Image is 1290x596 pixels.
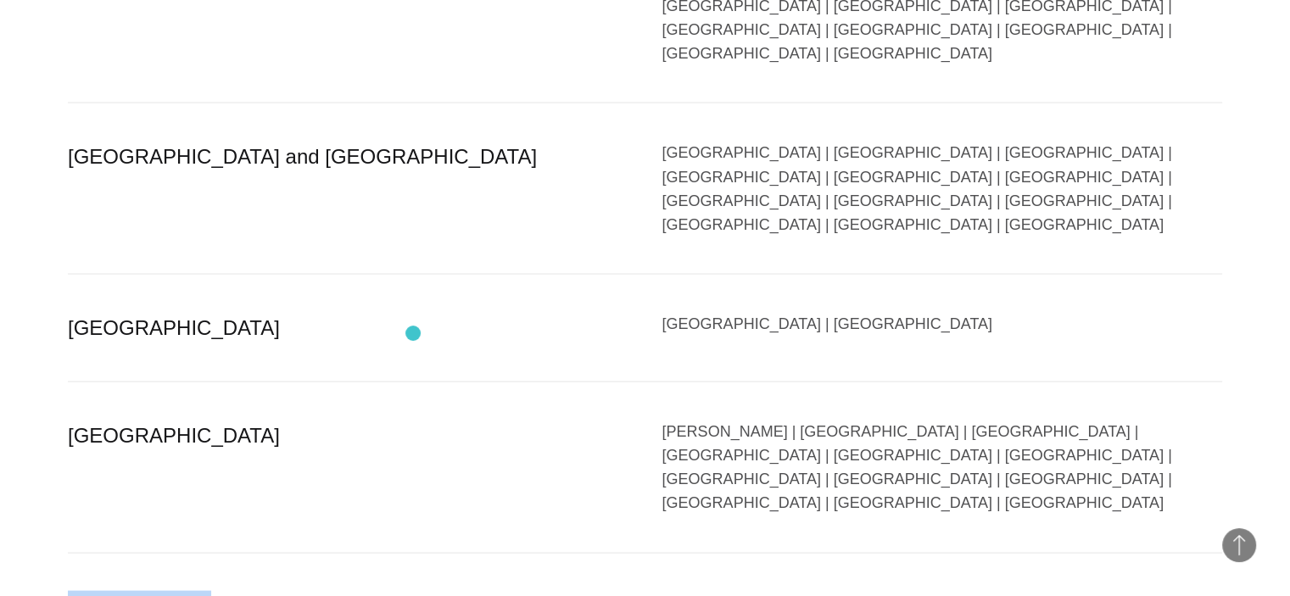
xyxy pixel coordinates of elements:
div: [GEOGRAPHIC_DATA] | [GEOGRAPHIC_DATA] | [GEOGRAPHIC_DATA] | [GEOGRAPHIC_DATA] | [GEOGRAPHIC_DATA]... [662,141,1223,237]
div: [GEOGRAPHIC_DATA] [68,312,628,344]
div: [PERSON_NAME] | [GEOGRAPHIC_DATA] | [GEOGRAPHIC_DATA] | [GEOGRAPHIC_DATA] | [GEOGRAPHIC_DATA] | [... [662,420,1223,515]
div: [GEOGRAPHIC_DATA] and [GEOGRAPHIC_DATA] [68,141,628,237]
div: [GEOGRAPHIC_DATA] [68,420,628,515]
button: Back to Top [1222,528,1256,562]
div: [GEOGRAPHIC_DATA] | [GEOGRAPHIC_DATA] [662,312,1223,344]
